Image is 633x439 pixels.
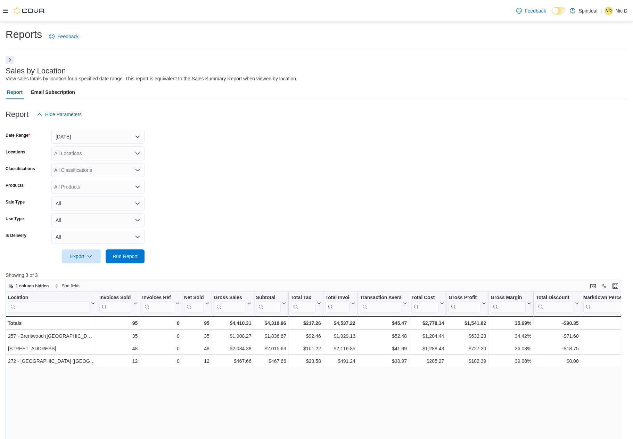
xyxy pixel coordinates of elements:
[142,319,179,327] div: 0
[536,295,573,301] div: Total Discount
[142,295,179,312] button: Invoices Ref
[583,295,630,312] div: Markdown Percent
[214,332,252,340] div: $1,908.27
[6,75,297,82] div: View sales totals by location for a specified date range. This report is equivalent to the Sales ...
[6,56,14,64] button: Next
[6,110,28,119] h3: Report
[411,319,444,327] div: $2,778.14
[8,357,95,365] div: 272 - [GEOGRAPHIC_DATA] ([GEOGRAPHIC_DATA])
[46,30,81,43] a: Feedback
[360,344,407,353] div: $41.99
[8,295,89,301] div: Location
[8,344,95,353] div: [STREET_ADDRESS]
[449,295,486,312] button: Gross Profit
[66,249,97,263] span: Export
[291,295,315,301] div: Total Tax
[589,282,597,290] button: Keyboard shortcuts
[6,133,30,138] label: Date Range
[214,295,246,301] div: Gross Sales
[360,319,407,327] div: $45.47
[99,295,132,301] div: Invoices Sold
[411,295,444,312] button: Total Cost
[214,344,252,353] div: $2,034.38
[611,282,619,290] button: Enter fullscreen
[449,319,486,327] div: $1,541.82
[62,283,80,289] span: Sort fields
[106,249,145,263] button: Run Report
[6,166,35,171] label: Classifications
[600,282,608,290] button: Display options
[605,7,613,15] div: Nic D
[99,332,138,340] div: 35
[52,282,83,290] button: Sort fields
[491,357,531,365] div: 39.00%
[491,319,531,327] div: 35.69%
[536,344,579,353] div: -$18.75
[291,295,315,312] div: Total Tax
[184,319,209,327] div: 95
[491,332,531,340] div: 34.42%
[360,295,401,301] div: Transaction Average
[513,4,549,18] a: Feedback
[291,344,321,353] div: $101.22
[6,149,25,155] label: Locations
[256,295,281,312] div: Subtotal
[491,295,526,312] div: Gross Margin
[214,295,252,312] button: Gross Sales
[184,332,209,340] div: 35
[16,283,49,289] span: 1 column hidden
[606,7,611,15] span: ND
[291,319,321,327] div: $217.26
[583,295,630,301] div: Markdown Percent
[449,332,486,340] div: $632.23
[214,357,252,365] div: $467.66
[142,332,179,340] div: 0
[99,295,132,312] div: Invoices Sold
[449,357,486,365] div: $182.39
[291,332,321,340] div: $92.46
[99,295,138,312] button: Invoices Sold
[256,319,286,327] div: $4,319.96
[135,167,140,173] button: Open list of options
[536,295,573,312] div: Total Discount
[14,7,45,14] img: Cova
[6,199,25,205] label: Sale Type
[142,295,174,312] div: Invoices Ref
[6,216,24,222] label: Use Type
[45,111,82,118] span: Hide Parameters
[411,295,438,301] div: Total Cost
[536,332,579,340] div: -$71.60
[491,295,531,312] button: Gross Margin
[6,183,24,188] label: Products
[184,344,209,353] div: 48
[291,357,321,365] div: $23.58
[552,7,566,15] input: Dark Mode
[256,357,286,365] div: $467.66
[411,357,444,365] div: $285.27
[8,319,95,327] div: Totals
[135,184,140,190] button: Open list of options
[6,67,66,75] h3: Sales by Location
[256,344,286,353] div: $2,015.63
[491,344,531,353] div: 36.08%
[184,357,209,365] div: 12
[326,295,350,312] div: Total Invoiced
[360,295,407,312] button: Transaction Average
[99,344,138,353] div: 48
[142,344,179,353] div: 0
[411,332,444,340] div: $1,204.44
[6,282,51,290] button: 1 column hidden
[6,272,627,279] p: Showing 3 of 3
[135,151,140,156] button: Open list of options
[256,295,286,312] button: Subtotal
[142,357,179,365] div: 0
[326,344,355,353] div: $2,116.85
[6,27,42,41] h1: Reports
[62,249,101,263] button: Export
[31,85,75,99] span: Email Subscription
[411,295,438,312] div: Total Cost
[411,344,444,353] div: $1,288.43
[57,33,79,40] span: Feedback
[214,319,252,327] div: $4,410.31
